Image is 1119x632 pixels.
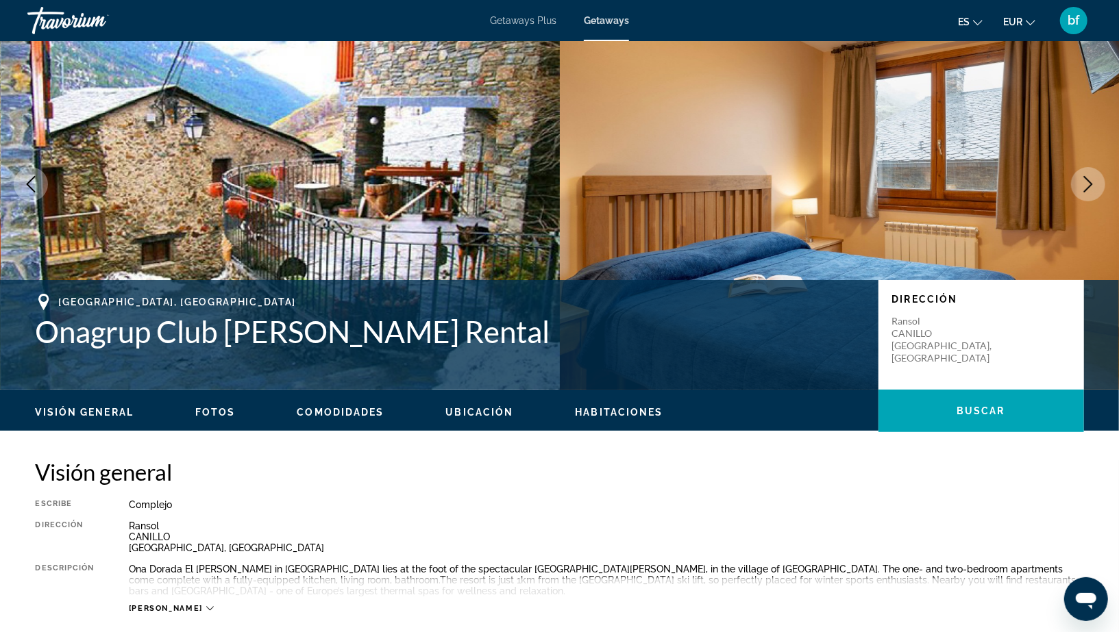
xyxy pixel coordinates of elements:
p: Ransol CANILLO [GEOGRAPHIC_DATA], [GEOGRAPHIC_DATA] [892,315,1002,364]
iframe: Botón para iniciar la ventana de mensajería [1064,577,1108,621]
span: Comodidades [297,407,384,418]
button: Visión general [36,406,134,418]
span: Fotos [195,407,236,418]
p: Dirección [892,294,1070,305]
div: Complejo [129,499,1084,510]
span: EUR [1003,16,1022,27]
span: Ubicación [446,407,514,418]
span: es [958,16,970,27]
h2: Visión general [36,458,1084,485]
span: [PERSON_NAME] [129,604,203,613]
button: Comodidades [297,406,384,418]
button: [PERSON_NAME] [129,603,214,614]
div: Ransol CANILLO [GEOGRAPHIC_DATA], [GEOGRAPHIC_DATA] [129,520,1084,553]
button: User Menu [1056,6,1092,35]
h1: Onagrup Club [PERSON_NAME] Rental [36,314,865,349]
button: Fotos [195,406,236,418]
a: Getaways [584,15,629,26]
button: Change currency [1003,12,1035,31]
div: Escribe [36,499,95,510]
button: Ubicación [446,406,514,418]
button: Previous image [14,167,48,201]
span: [GEOGRAPHIC_DATA], [GEOGRAPHIC_DATA] [59,296,296,307]
span: Visión general [36,407,134,418]
button: Next image [1071,167,1105,201]
div: Descripción [36,564,95,596]
div: Ona Dorada El [PERSON_NAME] in [GEOGRAPHIC_DATA] lies at the foot of the spectacular [GEOGRAPHIC_... [129,564,1084,596]
span: Habitaciones [575,407,663,418]
span: bf [1068,14,1080,27]
button: Habitaciones [575,406,663,418]
button: Buscar [878,390,1084,432]
div: Dirección [36,520,95,553]
a: Getaways Plus [490,15,556,26]
button: Change language [958,12,983,31]
a: Travorium [27,3,164,38]
span: Buscar [957,405,1005,416]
